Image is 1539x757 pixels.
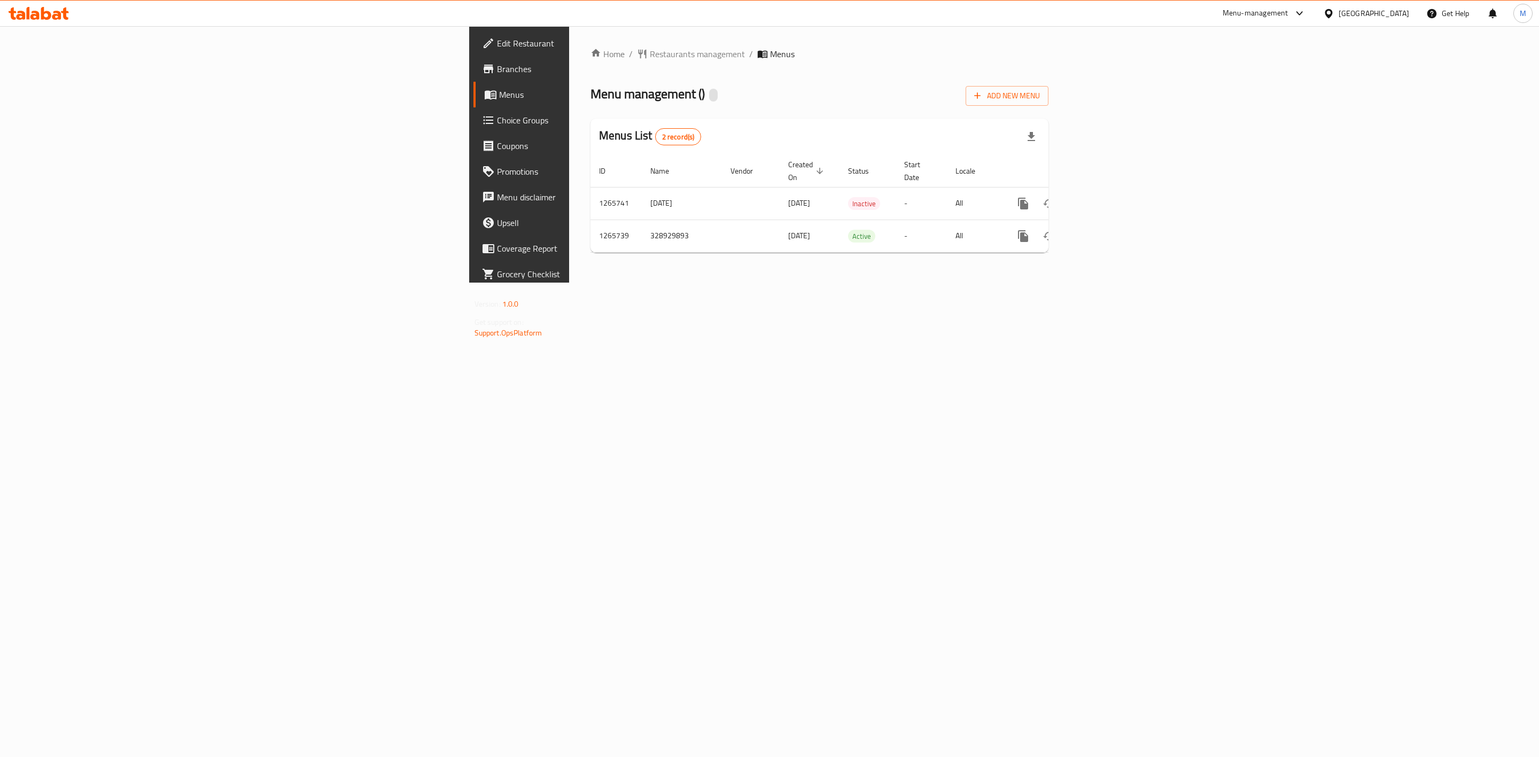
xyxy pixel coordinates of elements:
span: Created On [788,158,827,184]
span: Add New Menu [974,89,1040,103]
a: Branches [473,56,726,82]
span: Choice Groups [497,114,718,127]
span: Coupons [497,139,718,152]
span: Get support on: [475,315,524,329]
span: Start Date [904,158,934,184]
button: more [1011,223,1036,249]
th: Actions [1002,155,1122,188]
span: Menus [770,48,795,60]
a: Promotions [473,159,726,184]
div: [GEOGRAPHIC_DATA] [1339,7,1409,19]
span: [DATE] [788,196,810,210]
span: Menus [499,88,718,101]
a: Edit Restaurant [473,30,726,56]
span: Promotions [497,165,718,178]
span: Edit Restaurant [497,37,718,50]
span: Grocery Checklist [497,268,718,280]
a: Upsell [473,210,726,236]
span: Version: [475,297,501,311]
td: All [947,187,1002,220]
span: Inactive [848,198,880,210]
li: / [749,48,753,60]
span: 2 record(s) [656,132,701,142]
button: more [1011,191,1036,216]
span: Locale [955,165,989,177]
table: enhanced table [590,155,1122,253]
td: - [896,187,947,220]
span: [DATE] [788,229,810,243]
span: Branches [497,63,718,75]
span: 1.0.0 [502,297,519,311]
a: Coverage Report [473,236,726,261]
span: Coverage Report [497,242,718,255]
a: Coupons [473,133,726,159]
span: M [1520,7,1526,19]
a: Menu disclaimer [473,184,726,210]
span: ID [599,165,619,177]
span: Name [650,165,683,177]
nav: breadcrumb [590,48,1048,60]
a: Menus [473,82,726,107]
span: Menu disclaimer [497,191,718,204]
div: Total records count [655,128,702,145]
h2: Menus List [599,128,701,145]
td: - [896,220,947,252]
div: Menu-management [1223,7,1288,20]
span: Status [848,165,883,177]
button: Change Status [1036,223,1062,249]
span: Active [848,230,875,243]
td: All [947,220,1002,252]
span: Upsell [497,216,718,229]
div: Export file [1019,124,1044,150]
a: Choice Groups [473,107,726,133]
a: Support.OpsPlatform [475,326,542,340]
button: Add New Menu [966,86,1048,106]
span: Vendor [730,165,767,177]
button: Change Status [1036,191,1062,216]
div: Inactive [848,197,880,210]
a: Grocery Checklist [473,261,726,287]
